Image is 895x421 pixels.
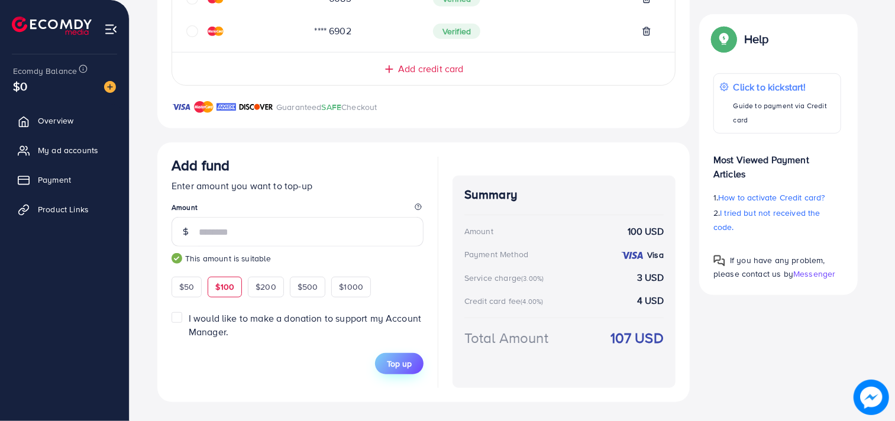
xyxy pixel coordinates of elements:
[464,248,528,260] div: Payment Method
[610,328,664,348] strong: 107 USD
[38,144,98,156] span: My ad accounts
[179,281,194,293] span: $50
[464,187,664,202] h4: Summary
[194,100,214,114] img: brand
[713,255,725,267] img: Popup guide
[38,115,73,127] span: Overview
[637,294,664,307] strong: 4 USD
[172,157,230,174] h3: Add fund
[464,272,547,284] div: Service charge
[621,251,644,260] img: credit
[172,100,191,114] img: brand
[375,353,424,374] button: Top up
[744,32,769,46] p: Help
[734,99,835,127] p: Guide to payment via Credit card
[189,312,421,338] span: I would like to make a donation to support my Account Manager.
[172,179,424,193] p: Enter amount you want to top-up
[13,65,77,77] span: Ecomdy Balance
[208,27,224,36] img: credit
[521,274,544,283] small: (3.00%)
[104,81,116,93] img: image
[9,109,120,132] a: Overview
[464,328,548,348] div: Total Amount
[387,358,412,370] span: Top up
[276,100,377,114] p: Guaranteed Checkout
[38,174,71,186] span: Payment
[521,297,543,306] small: (4.00%)
[713,206,841,234] p: 2.
[734,80,835,94] p: Click to kickstart!
[713,190,841,205] p: 1.
[854,380,888,414] img: image
[12,17,92,35] img: logo
[464,295,547,307] div: Credit card fee
[9,197,120,221] a: Product Links
[9,138,120,162] a: My ad accounts
[637,271,664,284] strong: 3 USD
[322,101,342,113] span: SAFE
[339,281,363,293] span: $1000
[104,22,118,36] img: menu
[713,28,735,50] img: Popup guide
[38,203,89,215] span: Product Links
[713,254,825,280] span: If you have any problem, please contact us by
[172,202,424,217] legend: Amount
[239,100,273,114] img: brand
[713,207,820,233] span: I tried but not received the code.
[9,168,120,192] a: Payment
[718,192,825,203] span: How to activate Credit card?
[628,225,664,238] strong: 100 USD
[793,268,835,280] span: Messenger
[186,25,198,37] svg: circle
[398,62,463,76] span: Add credit card
[13,77,27,95] span: $0
[217,100,236,114] img: brand
[433,24,480,39] span: Verified
[647,249,664,261] strong: Visa
[256,281,276,293] span: $200
[713,143,841,181] p: Most Viewed Payment Articles
[298,281,318,293] span: $500
[215,281,234,293] span: $100
[464,225,493,237] div: Amount
[172,252,424,264] small: This amount is suitable
[172,253,182,264] img: guide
